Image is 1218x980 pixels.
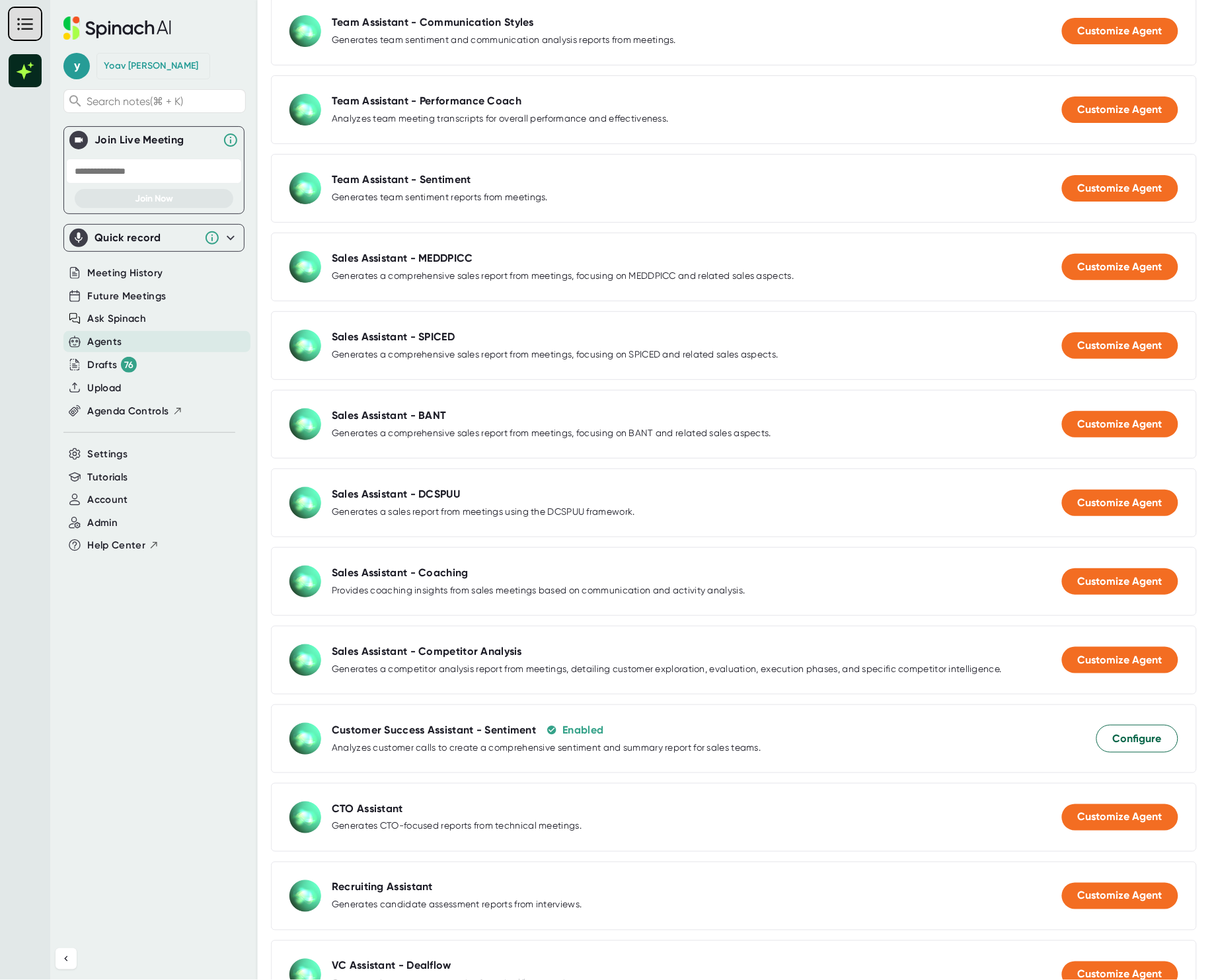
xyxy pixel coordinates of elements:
[87,289,166,304] button: Future Meetings
[332,899,582,911] div: Generates candidate assessment reports from interviews.
[104,60,198,72] div: Yoav Grossman
[1062,411,1178,437] button: Customize Agent
[332,585,745,597] div: Provides coaching insights from sales meetings based on communication and activity analysis.
[332,663,1002,675] div: Generates a competitor analysis report from meetings, detailing customer exploration, evaluation,...
[87,357,137,373] button: Drafts 76
[332,506,635,518] div: Generates a sales report from meetings using the DCSPUU framework.
[95,231,198,245] div: Quick record
[1078,811,1162,823] span: Customize Agent
[1062,254,1178,280] button: Customize Agent
[562,724,603,737] div: Enabled
[135,193,173,204] span: Join Now
[87,404,169,419] span: Agenda Controls
[1078,575,1162,587] span: Customize Agent
[1078,182,1162,194] span: Customize Agent
[332,881,433,894] div: Recruiting Assistant
[332,742,761,754] div: Analyzes customer calls to create a comprehensive sentiment and summary report for sales teams.
[75,189,233,208] button: Join Now
[289,15,321,47] img: Team Assistant - Communication Styles
[1113,731,1162,747] span: Configure
[1078,889,1162,902] span: Customize Agent
[1078,260,1162,273] span: Customize Agent
[87,447,128,462] button: Settings
[332,724,536,737] div: Customer Success Assistant - Sentiment
[332,94,521,108] div: Team Assistant - Performance Coach
[332,428,771,439] div: Generates a comprehensive sales report from meetings, focusing on BANT and related sales aspects.
[289,487,321,519] img: Sales Assistant - DCSPUU
[95,133,216,147] div: Join Live Meeting
[332,270,794,282] div: Generates a comprehensive sales report from meetings, focusing on MEDDPICC and related sales aspe...
[1078,496,1162,509] span: Customize Agent
[289,802,321,833] img: CTO Assistant
[1062,568,1178,595] button: Customize Agent
[332,566,469,580] div: Sales Assistant - Coaching
[87,538,145,553] span: Help Center
[87,404,182,419] button: Agenda Controls
[332,252,473,265] div: Sales Assistant - MEDDPICC
[1062,332,1178,359] button: Customize Agent
[332,330,455,344] div: Sales Assistant - SPICED
[1096,725,1178,753] button: Configure
[332,802,403,815] div: CTO Assistant
[87,357,137,373] div: Drafts
[1078,654,1162,666] span: Customize Agent
[332,488,460,501] div: Sales Assistant - DCSPUU
[1062,883,1178,909] button: Customize Agent
[1062,490,1178,516] button: Customize Agent
[332,192,548,204] div: Generates team sentiment reports from meetings.
[289,880,321,912] img: Recruiting Assistant
[87,470,128,485] button: Tutorials
[1062,804,1178,831] button: Customize Agent
[72,133,85,147] img: Join Live Meeting
[87,515,118,531] button: Admin
[121,357,137,373] div: 76
[289,408,321,440] img: Sales Assistant - BANT
[63,53,90,79] span: y
[332,113,669,125] div: Analyzes team meeting transcripts for overall performance and effectiveness.
[332,34,676,46] div: Generates team sentiment and communication analysis reports from meetings.
[332,173,471,186] div: Team Assistant - Sentiment
[87,538,159,553] button: Help Center
[87,334,122,350] button: Agents
[69,127,239,153] div: Join Live MeetingJoin Live Meeting
[1078,103,1162,116] span: Customize Agent
[1078,24,1162,37] span: Customize Agent
[87,311,146,326] button: Ask Spinach
[332,16,534,29] div: Team Assistant - Communication Styles
[1062,18,1178,44] button: Customize Agent
[289,723,321,755] img: Customer Success Assistant - Sentiment
[289,251,321,283] img: Sales Assistant - MEDDPICC
[332,349,779,361] div: Generates a comprehensive sales report from meetings, focusing on SPICED and related sales aspects.
[87,492,128,508] button: Account
[332,821,582,833] div: Generates CTO-focused reports from technical meetings.
[289,172,321,204] img: Team Assistant - Sentiment
[1062,96,1178,123] button: Customize Agent
[1062,175,1178,202] button: Customize Agent
[1078,339,1162,352] span: Customize Agent
[289,94,321,126] img: Team Assistant - Performance Coach
[289,330,321,361] img: Sales Assistant - SPICED
[56,948,77,969] button: Collapse sidebar
[289,566,321,597] img: Sales Assistant - Coaching
[69,225,239,251] div: Quick record
[1078,418,1162,430] span: Customize Agent
[87,381,121,396] button: Upload
[332,409,447,422] div: Sales Assistant - BANT
[332,645,522,658] div: Sales Assistant - Competitor Analysis
[332,960,451,973] div: VC Assistant - Dealflow
[289,644,321,676] img: Sales Assistant - Competitor Analysis
[1062,647,1178,673] button: Customize Agent
[87,95,242,108] span: Search notes (⌘ + K)
[87,266,163,281] button: Meeting History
